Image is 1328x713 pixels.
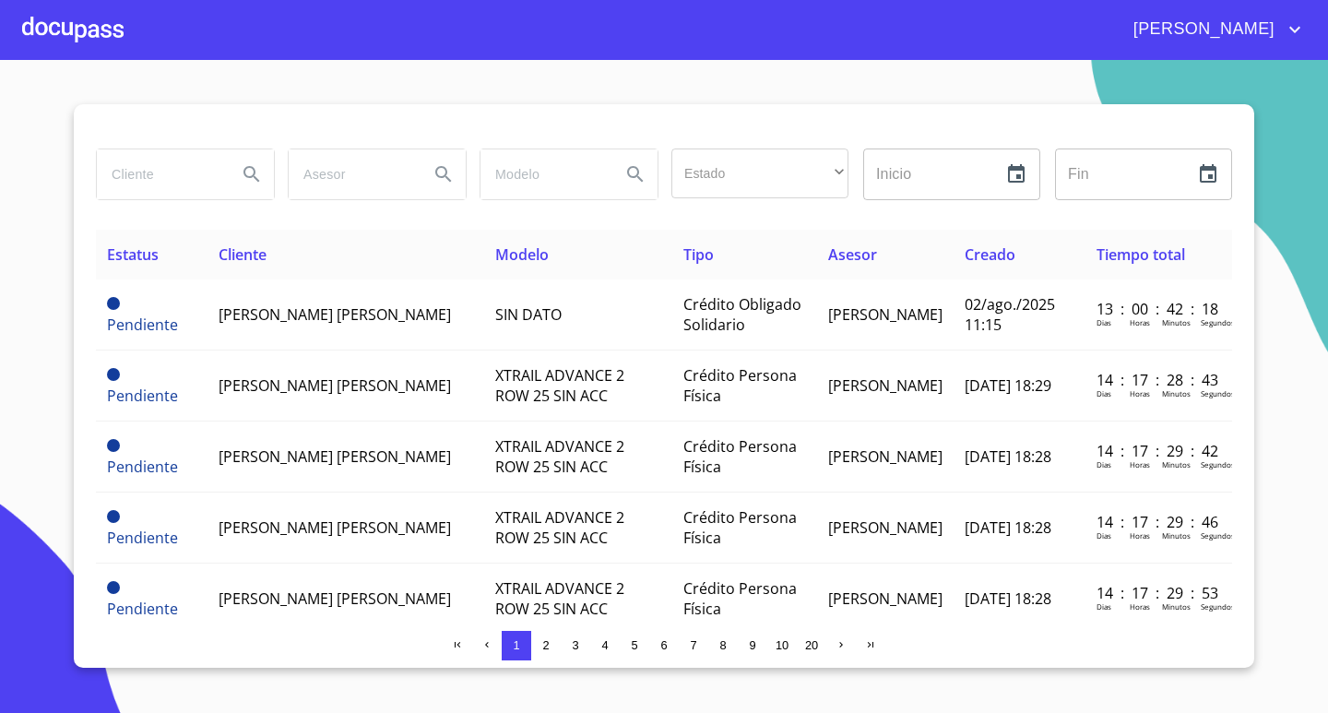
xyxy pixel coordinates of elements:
span: [DATE] 18:29 [965,375,1051,396]
p: Minutos [1162,388,1191,398]
button: 6 [649,631,679,660]
span: 10 [776,638,788,652]
button: Search [421,152,466,196]
span: Pendiente [107,439,120,452]
p: Horas [1130,388,1150,398]
span: Pendiente [107,510,120,523]
p: Dias [1097,317,1111,327]
span: [PERSON_NAME] [PERSON_NAME] [219,588,451,609]
p: 14 : 17 : 29 : 53 [1097,583,1221,603]
span: [PERSON_NAME] [828,446,943,467]
p: Minutos [1162,530,1191,541]
button: 1 [502,631,531,660]
p: Minutos [1162,459,1191,469]
span: [DATE] 18:28 [965,446,1051,467]
button: 9 [738,631,767,660]
span: [PERSON_NAME] [PERSON_NAME] [219,446,451,467]
p: Horas [1130,317,1150,327]
span: Pendiente [107,457,178,477]
span: Crédito Obligado Solidario [683,294,801,335]
button: 7 [679,631,708,660]
p: Minutos [1162,317,1191,327]
div: ​ [671,149,848,198]
span: Tiempo total [1097,244,1185,265]
span: 4 [601,638,608,652]
p: Segundos [1201,601,1235,612]
span: 8 [719,638,726,652]
button: account of current user [1120,15,1306,44]
span: [PERSON_NAME] [1120,15,1284,44]
span: [PERSON_NAME] [PERSON_NAME] [219,375,451,396]
span: [DATE] 18:28 [965,517,1051,538]
p: Segundos [1201,317,1235,327]
span: Pendiente [107,368,120,381]
p: Segundos [1201,459,1235,469]
span: Crédito Persona Física [683,507,797,548]
span: 7 [690,638,696,652]
span: 6 [660,638,667,652]
span: 2 [542,638,549,652]
span: 1 [513,638,519,652]
p: Minutos [1162,601,1191,612]
input: search [480,149,606,199]
span: [PERSON_NAME] [PERSON_NAME] [219,517,451,538]
span: XTRAIL ADVANCE 2 ROW 25 SIN ACC [495,578,624,619]
button: 20 [797,631,826,660]
span: XTRAIL ADVANCE 2 ROW 25 SIN ACC [495,365,624,406]
span: Asesor [828,244,877,265]
span: Pendiente [107,297,120,310]
p: Horas [1130,530,1150,541]
span: 3 [572,638,578,652]
span: XTRAIL ADVANCE 2 ROW 25 SIN ACC [495,507,624,548]
span: Cliente [219,244,267,265]
input: search [97,149,222,199]
span: Pendiente [107,386,178,406]
span: 02/ago./2025 11:15 [965,294,1055,335]
p: Dias [1097,530,1111,541]
span: [PERSON_NAME] [828,304,943,325]
span: Tipo [683,244,714,265]
button: 10 [767,631,797,660]
span: XTRAIL ADVANCE 2 ROW 25 SIN ACC [495,436,624,477]
span: 5 [631,638,637,652]
p: 14 : 17 : 28 : 43 [1097,370,1221,390]
p: Horas [1130,459,1150,469]
p: 14 : 17 : 29 : 46 [1097,512,1221,532]
button: 2 [531,631,561,660]
span: [PERSON_NAME] [828,588,943,609]
span: Pendiente [107,315,178,335]
span: Pendiente [107,599,178,619]
button: 4 [590,631,620,660]
p: 13 : 00 : 42 : 18 [1097,299,1221,319]
button: Search [230,152,274,196]
p: Dias [1097,601,1111,612]
span: SIN DATO [495,304,562,325]
input: search [289,149,414,199]
p: Dias [1097,459,1111,469]
button: 5 [620,631,649,660]
p: Dias [1097,388,1111,398]
span: Estatus [107,244,159,265]
span: Crédito Persona Física [683,578,797,619]
span: [PERSON_NAME] [PERSON_NAME] [219,304,451,325]
span: 20 [805,638,818,652]
span: Creado [965,244,1015,265]
span: [DATE] 18:28 [965,588,1051,609]
span: Pendiente [107,581,120,594]
p: Horas [1130,601,1150,612]
p: Segundos [1201,388,1235,398]
span: [PERSON_NAME] [828,517,943,538]
span: Pendiente [107,528,178,548]
p: Segundos [1201,530,1235,541]
span: Crédito Persona Física [683,436,797,477]
p: 14 : 17 : 29 : 42 [1097,441,1221,461]
span: Crédito Persona Física [683,365,797,406]
button: 8 [708,631,738,660]
button: 3 [561,631,590,660]
span: 9 [749,638,755,652]
button: Search [613,152,658,196]
span: Modelo [495,244,549,265]
span: [PERSON_NAME] [828,375,943,396]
